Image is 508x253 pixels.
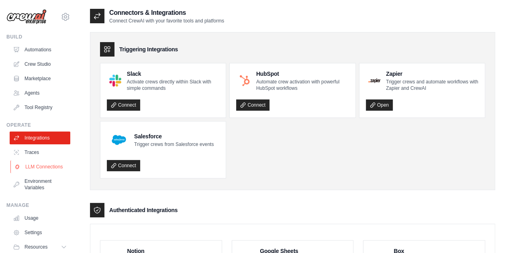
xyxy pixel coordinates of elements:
[10,58,70,71] a: Crew Studio
[109,206,177,214] h3: Authenticated Integrations
[10,160,71,173] a: LLM Connections
[127,79,220,91] p: Activate crews directly within Slack with simple commands
[10,43,70,56] a: Automations
[10,146,70,159] a: Traces
[24,244,47,250] span: Resources
[10,226,70,239] a: Settings
[134,141,214,148] p: Trigger crews from Salesforce events
[109,75,121,87] img: Slack Logo
[109,130,129,150] img: Salesforce Logo
[107,160,140,171] a: Connect
[256,79,349,91] p: Automate crew activation with powerful HubSpot workflows
[10,212,70,225] a: Usage
[6,202,70,208] div: Manage
[366,99,393,111] a: Open
[10,175,70,194] a: Environment Variables
[109,8,224,18] h2: Connectors & Integrations
[386,70,478,78] h4: Zapier
[10,132,70,144] a: Integrations
[6,122,70,128] div: Operate
[236,99,269,111] a: Connect
[134,132,214,140] h4: Salesforce
[6,34,70,40] div: Build
[127,70,220,78] h4: Slack
[10,87,70,99] a: Agents
[10,72,70,85] a: Marketplace
[107,99,140,111] a: Connect
[256,70,349,78] h4: HubSpot
[368,78,380,83] img: Zapier Logo
[239,75,250,86] img: HubSpot Logo
[386,79,478,91] p: Trigger crews and automate workflows with Zapier and CrewAI
[119,45,178,53] h3: Triggering Integrations
[10,101,70,114] a: Tool Registry
[109,18,224,24] p: Connect CrewAI with your favorite tools and platforms
[6,9,47,24] img: Logo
